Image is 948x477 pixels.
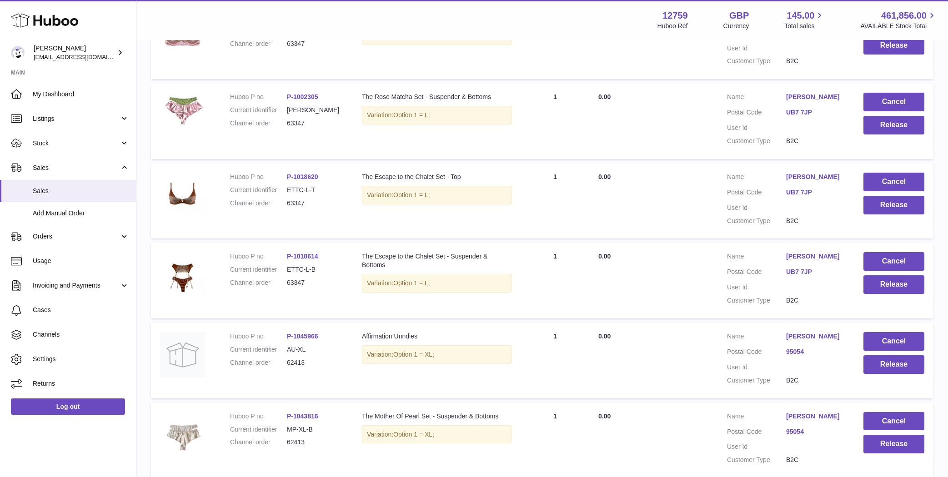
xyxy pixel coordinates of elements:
button: Release [863,196,924,214]
span: Add Manual Order [33,209,129,218]
div: Variation: [362,106,512,124]
dd: B2C [786,57,845,65]
div: The Escape to the Chalet Set - Top [362,173,512,181]
div: Huboo Ref [657,22,688,30]
dd: B2C [786,376,845,385]
dt: Current identifier [230,106,287,114]
a: Log out [11,398,125,415]
dd: [PERSON_NAME] [287,106,344,114]
dt: Channel order [230,199,287,208]
a: [PERSON_NAME] [786,93,845,101]
dt: User Id [727,363,786,372]
dd: 62413 [287,438,344,447]
a: [PERSON_NAME] [786,252,845,261]
button: Cancel [863,332,924,351]
dt: User Id [727,442,786,451]
a: P-1002305 [287,93,318,100]
span: AVAILABLE Stock Total [860,22,937,30]
dt: Channel order [230,119,287,128]
dt: Customer Type [727,456,786,464]
span: 0.00 [598,253,611,260]
a: 145.00 Total sales [784,10,825,30]
span: Total sales [784,22,825,30]
a: 95054 [786,427,845,436]
dt: Postal Code [727,108,786,119]
div: The Escape to the Chalet Set - Suspender & Bottoms [362,252,512,269]
span: Option 1 = L; [393,111,430,119]
dt: Channel order [230,278,287,287]
span: 0.00 [598,412,611,420]
img: no-photo.jpg [160,332,206,378]
dt: User Id [727,124,786,132]
dd: MP-XL-B [287,425,344,434]
span: Sales [33,164,120,172]
strong: 12759 [662,10,688,22]
span: Usage [33,257,129,265]
span: [EMAIL_ADDRESS][DOMAIN_NAME] [34,53,134,60]
img: 127591749564614.png [160,412,206,457]
a: UB7 7JP [786,108,845,117]
span: Option 1 = XL; [393,351,434,358]
a: 461,856.00 AVAILABLE Stock Total [860,10,937,30]
dt: Postal Code [727,268,786,278]
dt: Postal Code [727,188,786,199]
a: 95054 [786,348,845,356]
td: 1 [521,323,589,398]
span: 145.00 [787,10,814,22]
dt: User Id [727,44,786,53]
span: Sales [33,187,129,195]
span: Invoicing and Payments [33,281,120,290]
button: Cancel [863,252,924,271]
dt: Channel order [230,40,287,48]
dt: Name [727,93,786,104]
a: P-1043816 [287,412,318,420]
img: 127591725233250.jpg [160,93,206,127]
span: Listings [33,114,120,123]
span: Option 1 = L; [393,279,430,287]
span: 0.00 [598,93,611,100]
dt: Current identifier [230,265,287,274]
a: UB7 7JP [786,268,845,276]
a: P-1018620 [287,173,318,180]
dt: Customer Type [727,57,786,65]
dt: User Id [727,283,786,292]
button: Cancel [863,412,924,431]
dd: B2C [786,217,845,225]
img: 127591731597457.png [160,173,206,218]
dt: Customer Type [727,296,786,305]
span: My Dashboard [33,90,129,99]
a: P-1045966 [287,333,318,340]
div: Affirmation Unndies [362,332,512,341]
img: 127591731597511.png [160,252,206,298]
span: Returns [33,379,129,388]
span: 0.00 [598,173,611,180]
button: Release [863,36,924,55]
td: 1 [521,164,589,239]
dd: 63347 [287,278,344,287]
dt: Postal Code [727,427,786,438]
dt: Current identifier [230,345,287,354]
dd: ETTC-L-T [287,186,344,194]
a: P-1018614 [287,253,318,260]
div: Currency [723,22,749,30]
dt: Name [727,173,786,184]
dt: Customer Type [727,137,786,145]
a: [PERSON_NAME] [786,412,845,421]
dt: Customer Type [727,217,786,225]
dt: Huboo P no [230,173,287,181]
a: [PERSON_NAME] [786,332,845,341]
td: 1 [521,243,589,318]
span: Channels [33,330,129,339]
dd: B2C [786,296,845,305]
dt: Huboo P no [230,93,287,101]
span: 461,856.00 [881,10,927,22]
dd: 63347 [287,119,344,128]
div: The Mother Of Pearl Set - Suspender & Bottoms [362,412,512,421]
img: sofiapanwar@unndr.com [11,46,25,60]
div: The Rose Matcha Set - Suspender & Bottoms [362,93,512,101]
dd: AU-XL [287,345,344,354]
dt: Channel order [230,438,287,447]
button: Release [863,355,924,374]
span: Orders [33,232,120,241]
dt: Name [727,252,786,263]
